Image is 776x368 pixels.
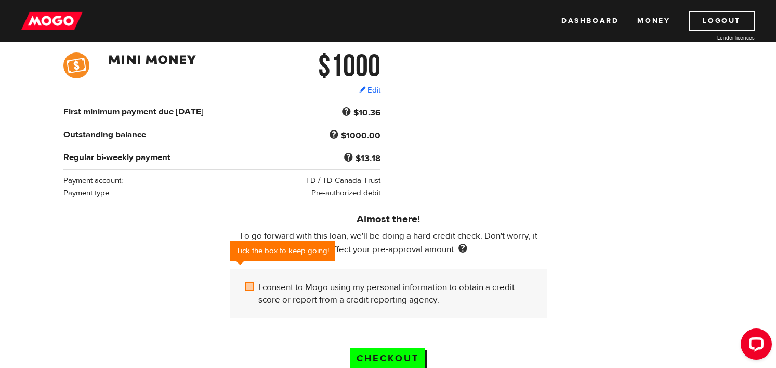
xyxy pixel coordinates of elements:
h5: Almost there! [230,213,547,226]
b: $10.36 [353,107,380,119]
label: I consent to Mogo using my personal information to obtain a credit score or report from a credit ... [258,281,531,306]
b: First minimum payment due [DATE] [63,106,204,117]
b: $1000.00 [341,130,380,141]
span: Payment type: [63,188,111,198]
a: Lender licences [677,34,755,42]
img: mogo_logo-11ee424be714fa7cbb0f0f49df9e16ec.png [21,11,83,31]
span: Payment account: [63,176,123,186]
input: I consent to Mogo using my personal information to obtain a credit score or report from a credit ... [245,281,258,294]
a: Edit [359,85,380,96]
b: Outstanding balance [63,129,146,140]
a: Dashboard [561,11,619,31]
span: Pre-authorized debit [311,188,380,198]
iframe: LiveChat chat widget [732,324,776,368]
div: Tick the box to keep going! [230,241,335,261]
h2: $1000 [280,52,380,78]
a: Logout [689,11,755,31]
b: $13.18 [356,153,380,164]
span: To go forward with this loan, we'll be doing a hard credit check. Don't worry, it won't affect yo... [239,230,537,255]
a: Money [637,11,670,31]
b: Regular bi-weekly payment [63,152,170,163]
span: TD / TD Canada Trust [306,176,380,186]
